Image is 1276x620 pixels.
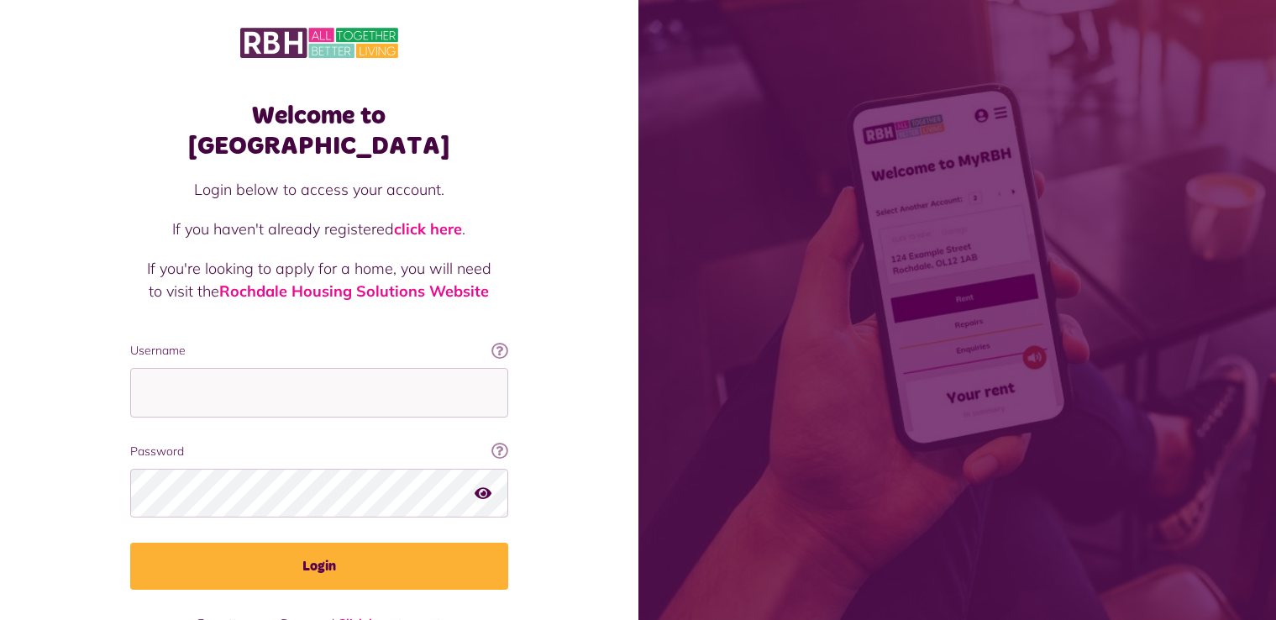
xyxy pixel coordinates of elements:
p: Login below to access your account. [147,178,491,201]
h1: Welcome to [GEOGRAPHIC_DATA] [130,101,508,161]
button: Login [130,543,508,590]
img: MyRBH [240,25,398,60]
p: If you're looking to apply for a home, you will need to visit the [147,257,491,302]
label: Username [130,342,508,360]
p: If you haven't already registered . [147,218,491,240]
label: Password [130,443,508,460]
a: Rochdale Housing Solutions Website [219,281,489,301]
a: click here [394,219,462,239]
